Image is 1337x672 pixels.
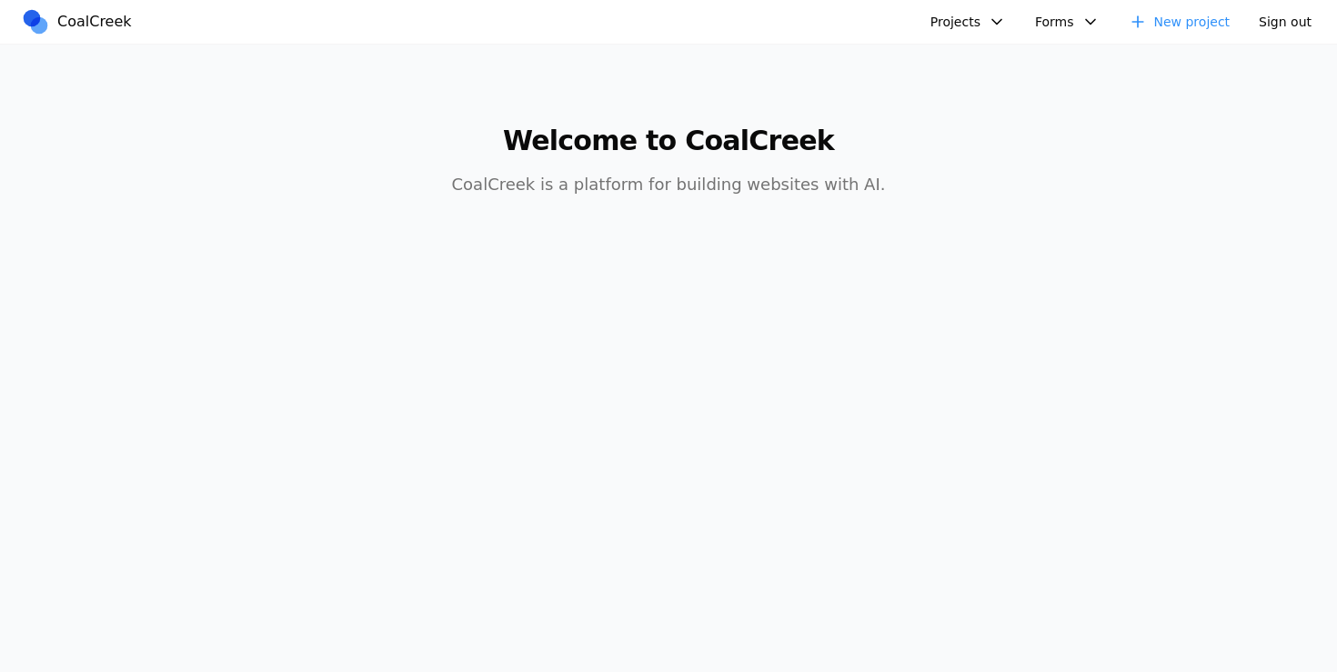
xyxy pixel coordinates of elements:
[319,125,1018,157] h1: Welcome to CoalCreek
[319,172,1018,197] p: CoalCreek is a platform for building websites with AI.
[57,11,132,33] span: CoalCreek
[21,8,139,35] a: CoalCreek
[1118,7,1241,36] a: New project
[1024,7,1111,36] button: Forms
[1248,7,1322,36] button: Sign out
[920,7,1017,36] button: Projects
